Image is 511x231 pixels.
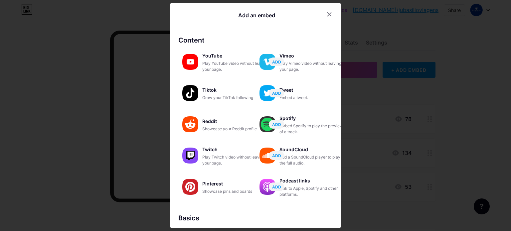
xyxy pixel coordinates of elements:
[182,54,198,70] img: youtube
[202,60,269,72] div: Play YouTube video without leaving your page.
[279,95,346,101] div: Embed a tweet.
[259,85,275,101] img: twitter
[178,35,333,45] div: Content
[182,85,198,101] img: tiktok
[279,176,346,185] div: Podcast links
[178,213,333,223] div: Basics
[182,148,198,164] img: twitch
[279,60,346,72] div: Play Vimeo video without leaving your page.
[272,59,281,65] span: ADD
[202,85,269,95] div: Tiktok
[202,117,269,126] div: Reddit
[272,90,281,96] span: ADD
[202,179,269,188] div: Pinterest
[259,54,275,70] img: vimeo
[202,154,269,166] div: Play Twitch video without leaving your page.
[272,122,281,127] span: ADD
[279,154,346,166] div: Add a SoundCloud player to play the full audio.
[269,89,284,97] button: ADD
[272,184,281,190] span: ADD
[259,179,275,195] img: podcastlinks
[182,116,198,132] img: reddit
[269,151,284,160] button: ADD
[279,123,346,135] div: Embed Spotify to play the preview of a track.
[182,179,198,195] img: pinterest
[202,145,269,154] div: Twitch
[279,114,346,123] div: Spotify
[279,51,346,60] div: Vimeo
[202,95,269,101] div: Grow your TikTok following
[259,148,275,164] img: soundcloud
[279,85,346,95] div: Tweet
[202,51,269,60] div: YouTube
[202,188,269,194] div: Showcase pins and boards
[269,182,284,191] button: ADD
[202,126,269,132] div: Showcase your Reddit profile
[279,185,346,197] div: Link to Apple, Spotify and other platforms.
[269,120,284,129] button: ADD
[259,116,275,132] img: spotify
[272,153,281,159] span: ADD
[269,58,284,66] button: ADD
[279,145,346,154] div: SoundCloud
[238,11,275,19] div: Add an embed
